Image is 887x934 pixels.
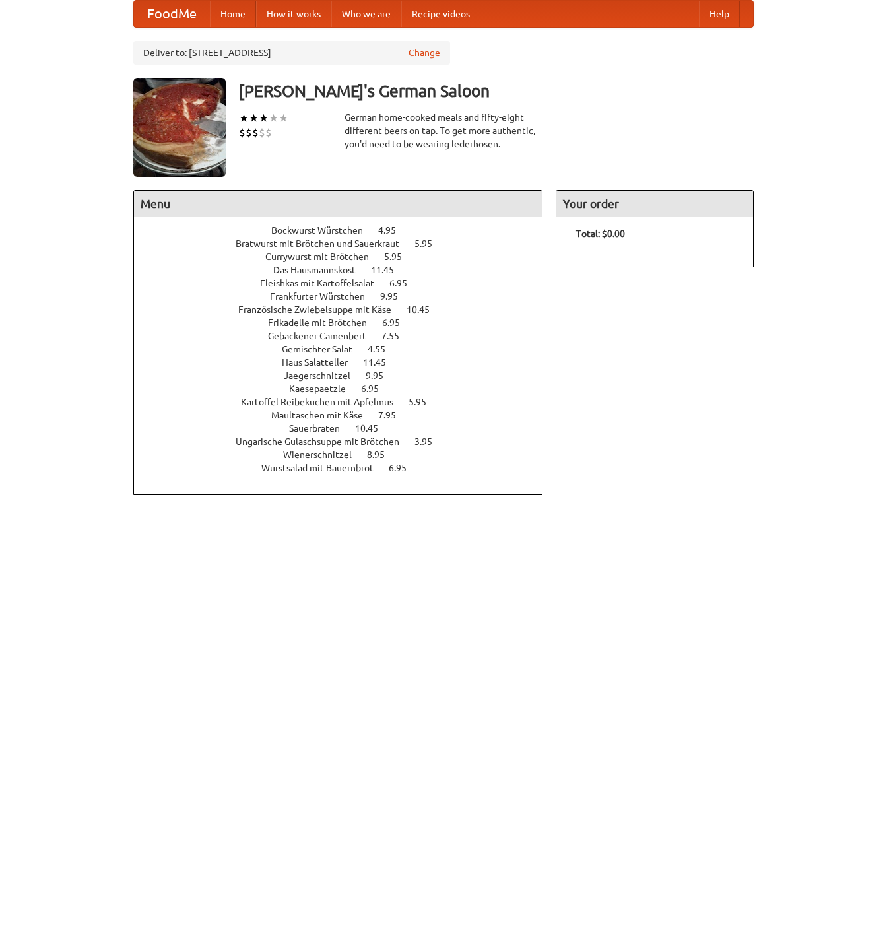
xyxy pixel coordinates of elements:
span: 11.45 [363,357,399,368]
a: Help [699,1,740,27]
a: Haus Salatteller 11.45 [282,357,411,368]
span: 6.95 [361,384,392,394]
a: Home [210,1,256,27]
a: FoodMe [134,1,210,27]
a: Sauerbraten 10.45 [289,423,403,434]
li: $ [239,125,246,140]
a: Maultaschen mit Käse 7.95 [271,410,420,420]
a: Who we are [331,1,401,27]
a: Ungarische Gulaschsuppe mit Brötchen 3.95 [236,436,457,447]
span: Kaesepaetzle [289,384,359,394]
li: $ [259,125,265,140]
span: Kartoffel Reibekuchen mit Apfelmus [241,397,407,407]
a: Frankfurter Würstchen 9.95 [270,291,422,302]
a: Bratwurst mit Brötchen und Sauerkraut 5.95 [236,238,457,249]
span: 9.95 [366,370,397,381]
span: Wienerschnitzel [283,450,365,460]
span: Maultaschen mit Käse [271,410,376,420]
div: Deliver to: [STREET_ADDRESS] [133,41,450,65]
span: 8.95 [367,450,398,460]
span: 4.95 [378,225,409,236]
a: Fleishkas mit Kartoffelsalat 6.95 [260,278,432,288]
span: 5.95 [409,397,440,407]
span: Gemischter Salat [282,344,366,354]
a: Kartoffel Reibekuchen mit Apfelmus 5.95 [241,397,451,407]
a: Gebackener Camenbert 7.55 [268,331,424,341]
li: $ [252,125,259,140]
span: Bratwurst mit Brötchen und Sauerkraut [236,238,412,249]
h3: [PERSON_NAME]'s German Saloon [239,78,754,104]
span: Frikadelle mit Brötchen [268,317,380,328]
a: Recipe videos [401,1,480,27]
span: 6.95 [382,317,413,328]
span: 6.95 [389,463,420,473]
a: Das Hausmannskost 11.45 [273,265,418,275]
span: 9.95 [380,291,411,302]
span: Sauerbraten [289,423,353,434]
span: Frankfurter Würstchen [270,291,378,302]
span: Französische Zwiebelsuppe mit Käse [238,304,405,315]
span: 10.45 [407,304,443,315]
a: Gemischter Salat 4.55 [282,344,410,354]
span: Currywurst mit Brötchen [265,251,382,262]
span: 11.45 [371,265,407,275]
h4: Menu [134,191,542,217]
a: Frikadelle mit Brötchen 6.95 [268,317,424,328]
span: 5.95 [414,238,445,249]
a: Kaesepaetzle 6.95 [289,384,403,394]
li: ★ [259,111,269,125]
span: Fleishkas mit Kartoffelsalat [260,278,387,288]
span: Haus Salatteller [282,357,361,368]
a: How it works [256,1,331,27]
span: Jaegerschnitzel [284,370,364,381]
span: 7.95 [378,410,409,420]
div: German home-cooked meals and fifty-eight different beers on tap. To get more authentic, you'd nee... [345,111,542,150]
li: $ [265,125,272,140]
a: Bockwurst Würstchen 4.95 [271,225,420,236]
a: Currywurst mit Brötchen 5.95 [265,251,426,262]
li: $ [246,125,252,140]
a: Französische Zwiebelsuppe mit Käse 10.45 [238,304,454,315]
span: 3.95 [414,436,445,447]
b: Total: $0.00 [576,228,625,239]
a: Change [409,46,440,59]
span: 7.55 [381,331,412,341]
span: Das Hausmannskost [273,265,369,275]
span: Bockwurst Würstchen [271,225,376,236]
li: ★ [279,111,288,125]
a: Wienerschnitzel 8.95 [283,450,409,460]
span: Ungarische Gulaschsuppe mit Brötchen [236,436,412,447]
li: ★ [249,111,259,125]
span: 10.45 [355,423,391,434]
a: Wurstsalad mit Bauernbrot 6.95 [261,463,431,473]
img: angular.jpg [133,78,226,177]
span: 4.55 [368,344,399,354]
span: 5.95 [384,251,415,262]
h4: Your order [556,191,753,217]
li: ★ [239,111,249,125]
a: Jaegerschnitzel 9.95 [284,370,408,381]
li: ★ [269,111,279,125]
span: Wurstsalad mit Bauernbrot [261,463,387,473]
span: 6.95 [389,278,420,288]
span: Gebackener Camenbert [268,331,379,341]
